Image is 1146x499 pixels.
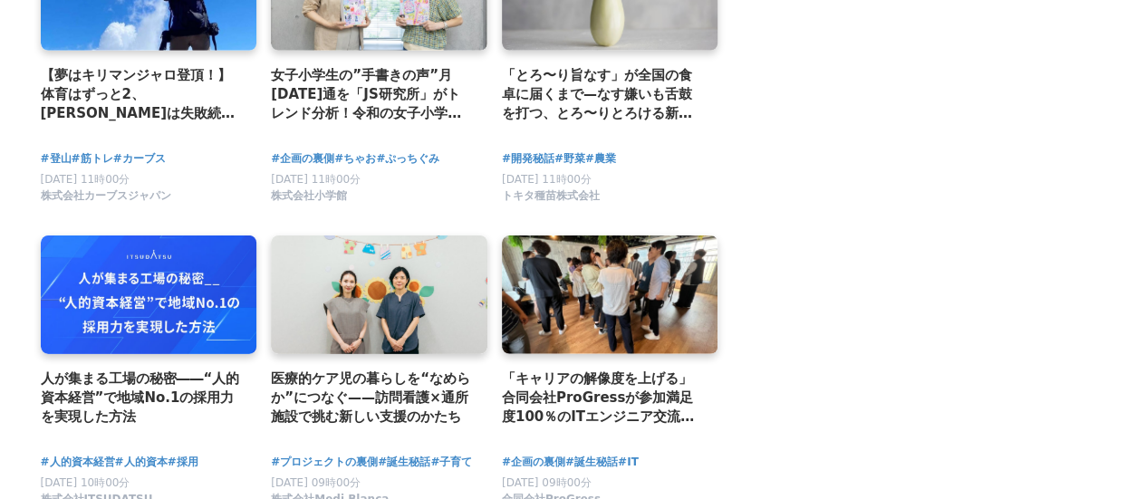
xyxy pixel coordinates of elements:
a: #ぷっちぐみ [376,150,439,168]
a: トキタ種苗株式会社 [502,194,600,206]
span: [DATE] 11時00分 [271,173,361,186]
a: #開発秘話 [502,150,554,168]
a: #採用 [168,454,198,471]
a: #誕生秘話 [565,454,618,471]
a: #子育て [430,454,472,471]
a: 女子小学生の”手書きの声”月[DATE]通を「JS研究所」がトレンド分析！令和の女子小学生の「今」をとらえる秘訣とは？ [271,65,473,124]
a: #カーブス [113,150,166,168]
a: #人的資本 [115,454,168,471]
a: #登山 [41,150,72,168]
span: 株式会社小学館 [271,188,347,204]
a: 株式会社カーブスジャパン [41,194,171,206]
a: #プロジェクトの裏側 [271,454,378,471]
span: 株式会社カーブスジャパン [41,188,171,204]
a: 人が集まる工場の秘密――“人的資本経営”で地域No.1の採用力を実現した方法 [41,369,243,427]
a: 株式会社小学館 [271,194,347,206]
span: [DATE] 09時00分 [271,476,361,489]
span: [DATE] 11時00分 [41,173,130,186]
a: #IT [618,454,639,471]
a: #誕生秘話 [378,454,430,471]
span: [DATE] 10時00分 [41,476,130,489]
a: 「とろ〜り旨なす」が全国の食卓に届くまで—なす嫌いも舌鼓を打つ、とろ〜りとろける新食感 [502,65,704,124]
a: #人的資本経営 [41,454,115,471]
span: [DATE] 11時00分 [502,173,592,186]
a: #企画の裏側 [271,150,334,168]
a: #筋トレ [72,150,113,168]
span: トキタ種苗株式会社 [502,188,600,204]
a: 「キャリアの解像度を上げる」合同会社ProGressが参加満足度100％のITエンジニア交流会を毎月開催し続ける理由 [502,369,704,427]
a: #農業 [585,150,616,168]
a: 【夢はキリマンジャロ登頂！】体育はずっと2、[PERSON_NAME]は失敗続きだった私がまさかの屋久島トレッキングで変わったもの [41,65,243,124]
a: #企画の裏側 [502,454,565,471]
a: #野菜 [554,150,585,168]
a: #ちゃお [334,150,376,168]
span: [DATE] 09時00分 [502,476,592,489]
a: 医療的ケア児の暮らしを“なめらか”につなぐ——訪問看護×通所施設で挑む新しい支援のかたち [271,369,473,427]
